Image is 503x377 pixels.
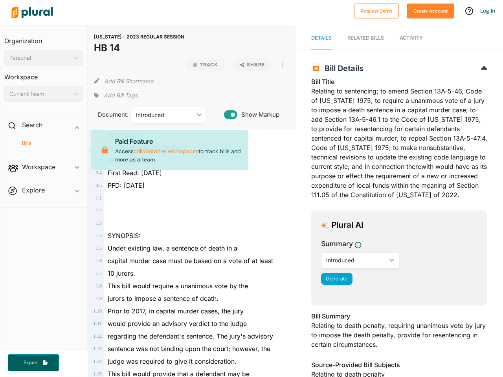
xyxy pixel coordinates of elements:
[12,139,79,147] a: Bills
[8,354,59,371] button: Export
[104,75,153,87] button: Add Bill Shortname
[95,296,102,301] span: 1 . 9
[94,90,137,101] div: Add tags
[95,208,102,213] span: 1 . 2
[134,148,198,155] a: collaborative workspaces
[326,276,347,282] span: Generate
[95,195,102,201] span: 1 . 1
[108,320,247,328] span: would provide an advisory verdict to the judge
[95,170,102,176] span: 0 . 4
[136,111,194,119] div: Introduced
[95,220,102,226] span: 1 . 3
[95,258,102,264] span: 1 . 6
[94,34,184,40] span: [US_STATE] - 2023 REGULAR SESSION
[321,239,353,249] h3: Summary
[115,136,242,164] p: Access to track bills and more as a team.
[321,273,352,285] button: Generate
[407,4,454,18] button: Create Account
[347,34,384,42] div: RELATED BILLS
[108,295,218,302] span: jurors to impose a sentence of death.
[95,283,102,289] span: 1 . 8
[108,345,270,353] span: sentence was not binding upon the court; however, the
[108,307,244,315] span: Prior to 2017, in capital murder cases, the jury
[4,66,83,83] h3: Workspace
[108,169,162,177] span: First Read: [DATE]
[311,27,332,49] a: Details
[347,27,384,49] a: RELATED BILLS
[311,77,487,204] div: Relating to sentencing; to amend Section 13A-5-46, Code of [US_STATE] 1975, to require a unanimou...
[9,90,70,98] div: Current Team
[311,77,487,86] h3: Bill Title
[232,58,273,71] button: Share
[18,359,43,366] span: Export
[22,121,42,129] h2: Search
[4,29,83,47] h3: Organization
[480,7,495,14] a: Log In
[237,110,279,119] span: Show Markup
[104,92,138,99] span: Add Bill Tags
[95,183,102,188] span: 0 . 5
[331,220,363,230] h3: Plural AI
[400,27,423,49] a: Activity
[321,64,363,73] span: Bill Details
[185,58,226,71] button: Track
[407,6,454,15] a: Create Account
[115,136,242,146] p: Paid Feature
[108,357,237,365] span: judge was required to give it consideration.
[326,256,386,264] div: Introduced
[108,282,248,290] span: This bill would require a unanimous vote by the
[95,245,102,251] span: 1 . 5
[94,110,121,119] span: Document:
[108,232,141,240] span: SYNOPSIS:
[93,321,102,326] span: 1 . 11
[311,311,487,321] h3: Bill Summary
[108,181,145,189] span: PFD: [DATE]
[311,311,487,354] div: Relating to death penalty, requiring unanimous vote by jury to impose the death penalty, provide ...
[93,308,102,314] span: 1 . 10
[311,360,487,370] h3: Source-Provided Bill Subjects
[94,41,184,55] h1: HB 14
[108,332,273,340] span: regarding the defendant's sentence. The jury's advisory
[354,4,399,18] button: Request Demo
[354,6,399,15] a: Request Demo
[108,269,135,277] span: 10 jurors.
[108,257,273,265] span: capital murder case must be based on a vote of at least
[93,333,102,339] span: 1 . 12
[95,271,102,276] span: 1 . 7
[311,35,332,41] span: Details
[400,35,423,41] span: Activity
[229,58,276,71] button: Share
[93,371,102,377] span: 1 . 15
[9,54,70,62] div: Personal
[108,244,237,252] span: Under existing law, a sentence of death in a
[93,359,102,364] span: 1 . 14
[93,346,102,351] span: 1 . 13
[95,233,102,238] span: 1 . 4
